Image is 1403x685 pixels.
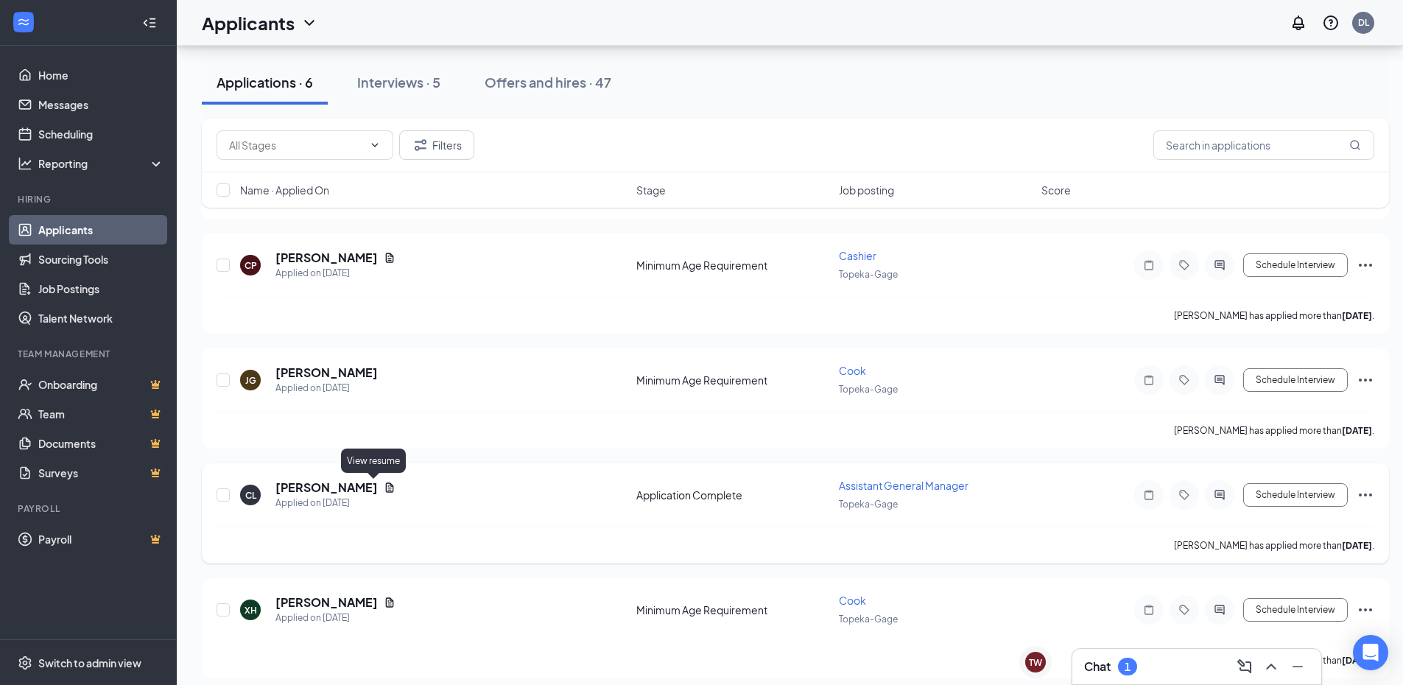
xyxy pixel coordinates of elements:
[38,215,164,245] a: Applicants
[1357,601,1374,619] svg: Ellipses
[1342,310,1372,321] b: [DATE]
[1322,14,1340,32] svg: QuestionInfo
[275,250,378,266] h5: [PERSON_NAME]
[839,384,898,395] span: Topeka-Gage
[1140,489,1158,501] svg: Note
[142,15,157,30] svg: Collapse
[1140,604,1158,616] svg: Note
[1029,656,1042,669] div: TW
[18,656,32,670] svg: Settings
[1211,604,1228,616] svg: ActiveChat
[1357,486,1374,504] svg: Ellipses
[1211,374,1228,386] svg: ActiveChat
[38,274,164,303] a: Job Postings
[1174,424,1374,437] p: [PERSON_NAME] has applied more than .
[1175,259,1193,271] svg: Tag
[384,482,395,493] svg: Document
[1358,16,1369,29] div: DL
[1174,539,1374,552] p: [PERSON_NAME] has applied more than .
[18,348,161,360] div: Team Management
[275,381,378,396] div: Applied on [DATE]
[1140,259,1158,271] svg: Note
[1357,371,1374,389] svg: Ellipses
[38,156,165,171] div: Reporting
[839,499,898,510] span: Topeka-Gage
[38,458,164,488] a: SurveysCrown
[38,245,164,274] a: Sourcing Tools
[1175,604,1193,616] svg: Tag
[18,502,161,515] div: Payroll
[275,479,378,496] h5: [PERSON_NAME]
[369,139,381,151] svg: ChevronDown
[38,429,164,458] a: DocumentsCrown
[1342,655,1372,666] b: [DATE]
[202,10,295,35] h1: Applicants
[412,136,429,154] svg: Filter
[1357,256,1374,274] svg: Ellipses
[245,489,256,502] div: CL
[38,90,164,119] a: Messages
[229,137,363,153] input: All Stages
[38,119,164,149] a: Scheduling
[485,73,611,91] div: Offers and hires · 47
[1174,309,1374,322] p: [PERSON_NAME] has applied more than .
[245,374,256,387] div: JG
[839,479,968,492] span: Assistant General Manager
[240,183,329,197] span: Name · Applied On
[1041,183,1071,197] span: Score
[636,183,666,197] span: Stage
[636,603,830,617] div: Minimum Age Requirement
[1342,540,1372,551] b: [DATE]
[1236,658,1253,675] svg: ComposeMessage
[1084,658,1111,675] h3: Chat
[275,365,378,381] h5: [PERSON_NAME]
[1153,130,1374,160] input: Search in applications
[839,269,898,280] span: Topeka-Gage
[839,614,898,625] span: Topeka-Gage
[1175,374,1193,386] svg: Tag
[275,496,395,510] div: Applied on [DATE]
[18,193,161,205] div: Hiring
[1349,139,1361,151] svg: MagnifyingGlass
[839,249,876,262] span: Cashier
[38,60,164,90] a: Home
[1125,661,1131,673] div: 1
[1259,655,1283,678] button: ChevronUp
[1243,368,1348,392] button: Schedule Interview
[38,303,164,333] a: Talent Network
[341,449,406,473] div: View resume
[1342,425,1372,436] b: [DATE]
[636,488,830,502] div: Application Complete
[1243,253,1348,277] button: Schedule Interview
[38,656,141,670] div: Switch to admin view
[399,130,474,160] button: Filter Filters
[839,594,866,607] span: Cook
[1289,658,1307,675] svg: Minimize
[300,14,318,32] svg: ChevronDown
[839,183,894,197] span: Job posting
[18,156,32,171] svg: Analysis
[1353,635,1388,670] div: Open Intercom Messenger
[839,364,866,377] span: Cook
[245,604,257,616] div: XH
[384,252,395,264] svg: Document
[275,611,395,625] div: Applied on [DATE]
[1243,483,1348,507] button: Schedule Interview
[38,524,164,554] a: PayrollCrown
[357,73,440,91] div: Interviews · 5
[1140,374,1158,386] svg: Note
[1290,14,1307,32] svg: Notifications
[636,258,830,273] div: Minimum Age Requirement
[38,399,164,429] a: TeamCrown
[16,15,31,29] svg: WorkstreamLogo
[38,370,164,399] a: OnboardingCrown
[1243,598,1348,622] button: Schedule Interview
[245,259,257,272] div: CP
[1211,489,1228,501] svg: ActiveChat
[1286,655,1309,678] button: Minimize
[217,73,313,91] div: Applications · 6
[1233,655,1256,678] button: ComposeMessage
[1175,489,1193,501] svg: Tag
[1262,658,1280,675] svg: ChevronUp
[275,594,378,611] h5: [PERSON_NAME]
